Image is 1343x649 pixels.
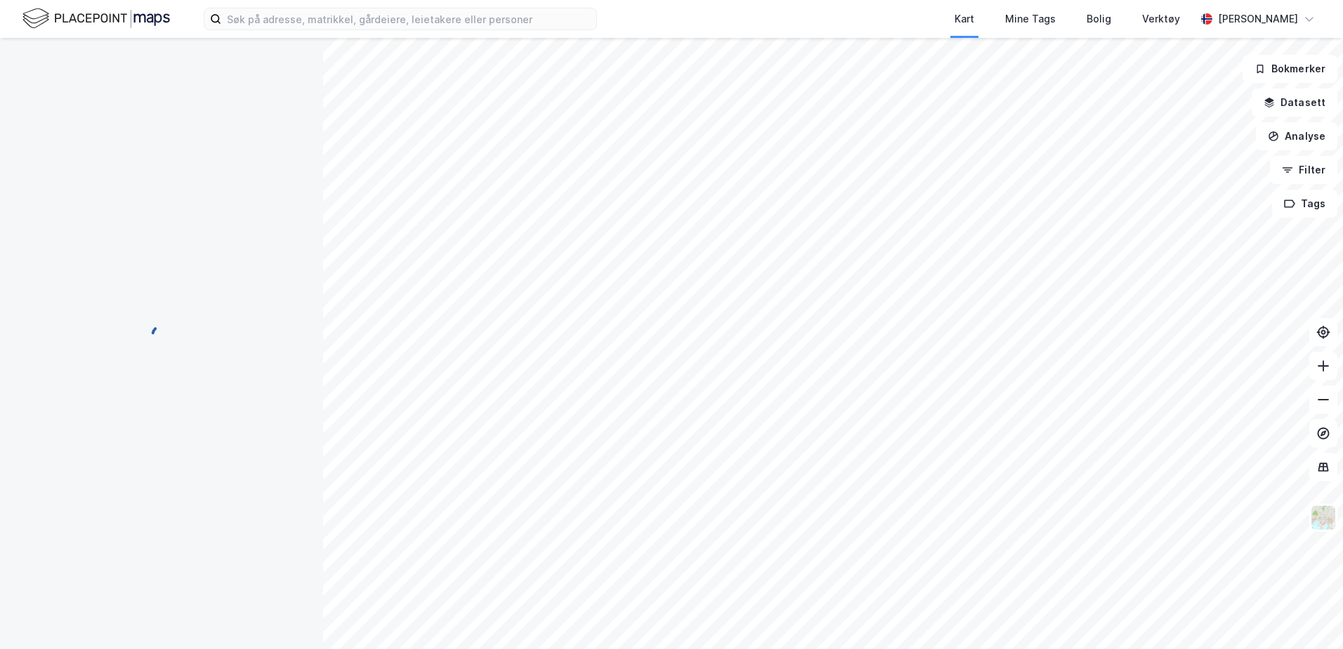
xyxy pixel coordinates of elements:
div: [PERSON_NAME] [1218,11,1298,27]
input: Søk på adresse, matrikkel, gårdeiere, leietakere eller personer [221,8,596,29]
div: Kart [955,11,974,27]
img: Z [1310,504,1337,531]
div: Mine Tags [1005,11,1056,27]
button: Bokmerker [1243,55,1337,83]
div: Bolig [1087,11,1111,27]
img: logo.f888ab2527a4732fd821a326f86c7f29.svg [22,6,170,31]
button: Tags [1272,190,1337,218]
button: Filter [1270,156,1337,184]
button: Datasett [1252,88,1337,117]
button: Analyse [1256,122,1337,150]
iframe: Chat Widget [1273,582,1343,649]
img: spinner.a6d8c91a73a9ac5275cf975e30b51cfb.svg [150,324,173,346]
div: Verktøy [1142,11,1180,27]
